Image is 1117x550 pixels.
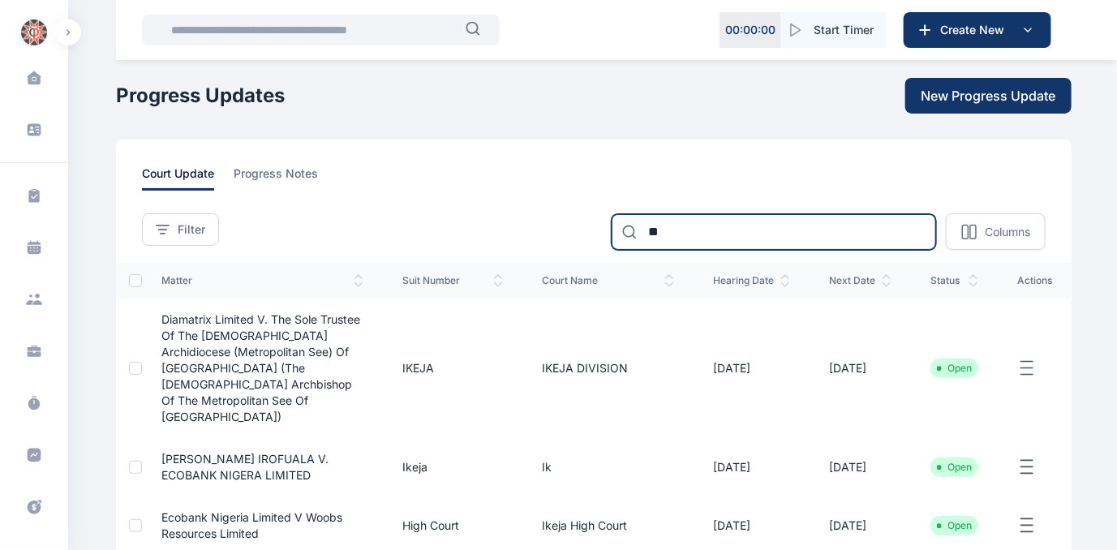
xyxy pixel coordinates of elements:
li: Open [937,461,972,474]
td: [DATE] [810,438,911,496]
a: Ecobank Nigeria Limited V Woobs Resources Limited [161,510,342,540]
h1: Progress Updates [116,83,285,109]
a: court update [142,165,234,191]
span: Filter [178,221,205,238]
td: IKEJA [383,299,522,438]
button: Start Timer [781,12,887,48]
td: [DATE] [694,299,810,438]
span: matter [161,274,363,287]
td: [DATE] [810,299,911,438]
td: Ik [522,438,694,496]
span: suit number [402,274,503,287]
p: 00 : 00 : 00 [725,22,775,38]
span: Create New [934,22,1018,38]
li: Open [937,362,972,375]
a: [PERSON_NAME] IROFUALA V. ECOBANK NIGERA LIMITED [161,452,329,482]
button: Create New [904,12,1051,48]
span: next date [829,274,891,287]
span: progress notes [234,165,318,191]
button: Filter [142,213,219,246]
p: Columns [985,224,1030,240]
span: status [930,274,978,287]
span: court name [542,274,674,287]
li: Open [937,519,972,532]
button: Columns [946,213,1046,250]
td: [DATE] [694,438,810,496]
td: ikeja [383,438,522,496]
a: Diamatrix Limited V. The Sole Trustee Of The [DEMOGRAPHIC_DATA] Archidiocese (Metropolitan See) O... [161,312,360,423]
span: actions [1017,274,1052,287]
td: IKEJA DIVISION [522,299,694,438]
span: Start Timer [814,22,874,38]
button: New Progress Update [905,78,1072,114]
span: court update [142,165,214,191]
span: New Progress Update [922,86,1056,105]
span: hearing date [713,274,790,287]
a: progress notes [234,165,337,191]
